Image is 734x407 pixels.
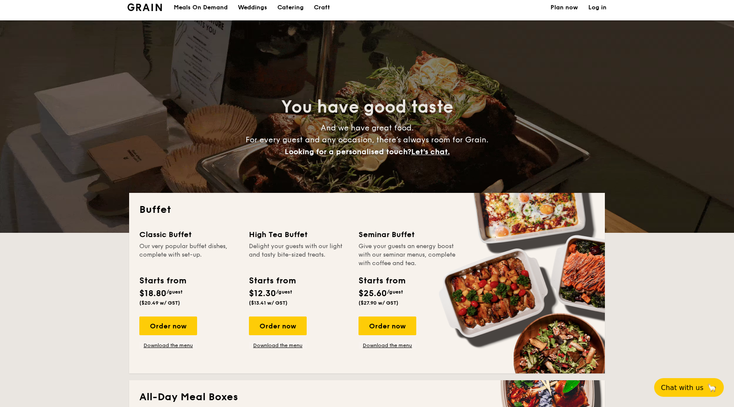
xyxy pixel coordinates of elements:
[359,242,458,268] div: Give your guests an energy boost with our seminar menus, complete with coffee and tea.
[139,300,180,306] span: ($20.49 w/ GST)
[139,342,197,349] a: Download the menu
[249,300,288,306] span: ($13.41 w/ GST)
[276,289,292,295] span: /guest
[139,274,186,287] div: Starts from
[127,3,162,11] a: Logotype
[249,242,348,268] div: Delight your guests with our light and tasty bite-sized treats.
[139,288,167,299] span: $18.80
[249,342,307,349] a: Download the menu
[359,229,458,240] div: Seminar Buffet
[139,317,197,335] div: Order now
[359,317,416,335] div: Order now
[249,317,307,335] div: Order now
[249,288,276,299] span: $12.30
[246,123,488,156] span: And we have great food. For every guest and any occasion, there’s always room for Grain.
[285,147,411,156] span: Looking for a personalised touch?
[139,203,595,217] h2: Buffet
[167,289,183,295] span: /guest
[139,390,595,404] h2: All-Day Meal Boxes
[654,378,724,397] button: Chat with us🦙
[281,97,453,117] span: You have good taste
[359,342,416,349] a: Download the menu
[127,3,162,11] img: Grain
[249,229,348,240] div: High Tea Buffet
[139,242,239,268] div: Our very popular buffet dishes, complete with set-up.
[359,300,398,306] span: ($27.90 w/ GST)
[387,289,403,295] span: /guest
[411,147,450,156] span: Let's chat.
[707,383,717,393] span: 🦙
[359,288,387,299] span: $25.60
[359,274,405,287] div: Starts from
[249,274,295,287] div: Starts from
[139,229,239,240] div: Classic Buffet
[661,384,703,392] span: Chat with us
